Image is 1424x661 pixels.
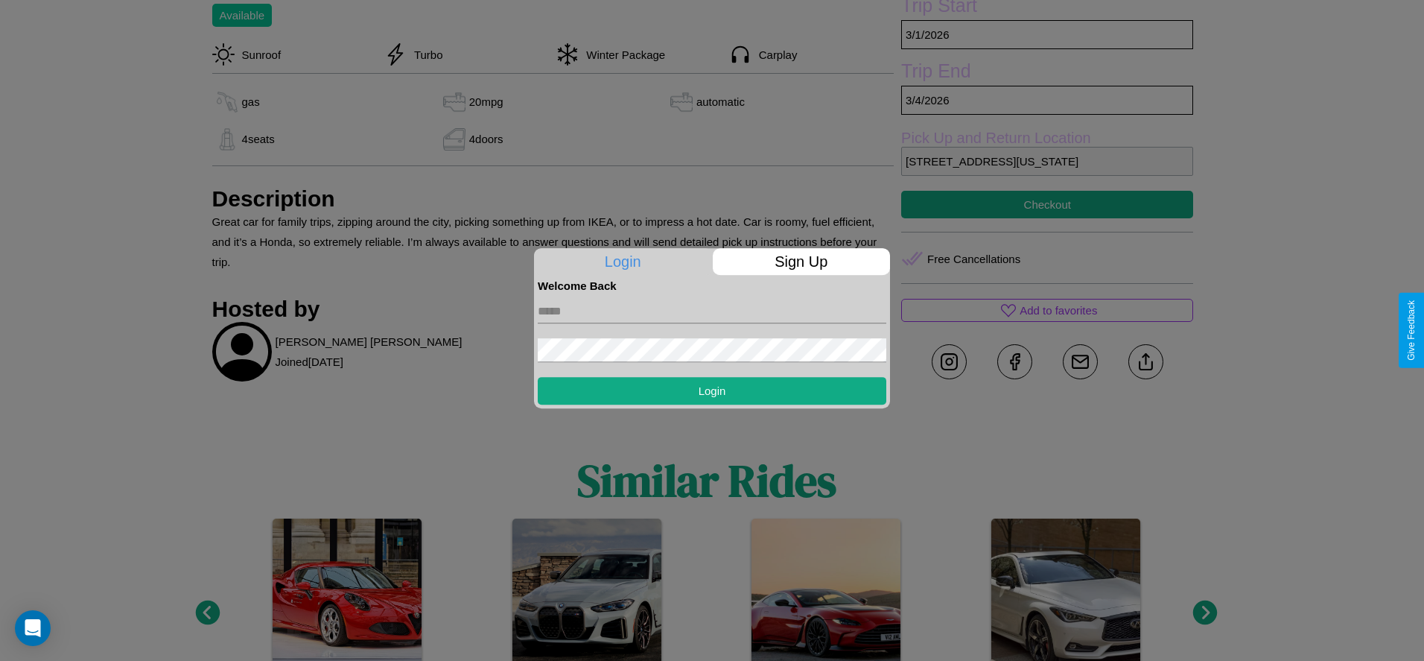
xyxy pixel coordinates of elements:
button: Login [538,377,886,405]
p: Login [534,248,712,275]
h4: Welcome Back [538,279,886,292]
div: Give Feedback [1406,300,1417,361]
div: Open Intercom Messenger [15,610,51,646]
p: Sign Up [713,248,891,275]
